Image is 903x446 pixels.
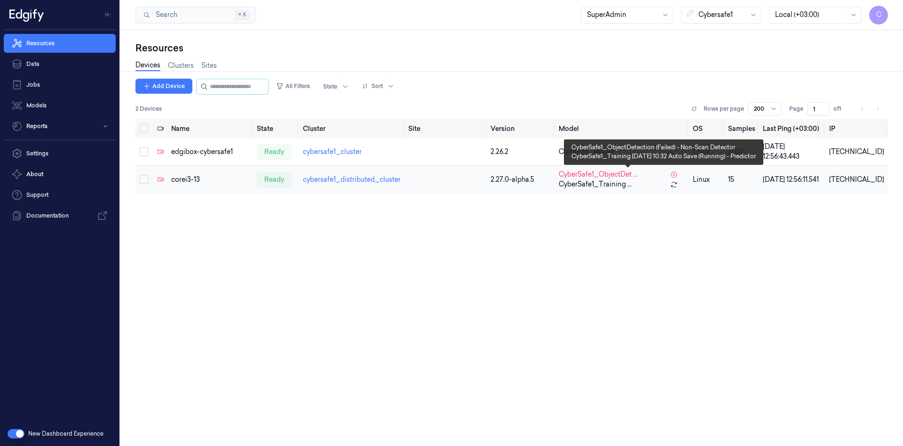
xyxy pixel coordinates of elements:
[4,96,116,115] a: Models
[135,105,162,113] span: 2 Devices
[139,147,149,156] button: Select row
[171,147,249,157] div: edgibox-cybersafe1
[101,7,116,22] button: Toggle Navigation
[728,175,755,185] div: 15
[257,144,292,159] div: ready
[555,119,689,138] th: Model
[171,175,249,185] div: corei3-13
[303,175,401,184] a: cybersafe1_distributed_cluster
[724,119,759,138] th: Samples
[4,34,116,53] a: Resources
[693,147,721,157] p: linux
[559,170,637,179] span: CyberSafe1_ObjectDet ...
[135,41,888,55] div: Resources
[168,61,194,71] a: Clusters
[4,206,116,225] a: Documentation
[135,7,256,24] button: Search⌘K
[253,119,299,138] th: State
[4,144,116,163] a: Settings
[4,75,116,94] a: Jobs
[257,172,292,187] div: ready
[689,119,724,138] th: OS
[487,119,555,138] th: Version
[139,124,149,133] button: Select all
[829,175,884,185] div: [TECHNICAL_ID]
[829,147,884,157] div: [TECHNICAL_ID]
[272,79,314,94] button: All Filters
[4,117,116,136] button: Reports
[693,175,721,185] p: linux
[4,186,116,204] a: Support
[135,79,192,94] button: Add Device
[167,119,253,138] th: Name
[763,142,822,162] div: [DATE] 12:56:43.443
[201,61,217,71] a: Sites
[491,175,551,185] div: 2.27.0-alpha.5
[491,147,551,157] div: 2.26.2
[759,119,825,138] th: Last Ping (+03:00)
[869,6,888,24] button: C
[789,105,803,113] span: Page
[135,60,160,71] a: Devices
[404,119,487,138] th: Site
[4,55,116,73] a: Data
[825,119,888,138] th: IP
[152,10,177,20] span: Search
[303,147,362,156] a: cybersafe1_cluster
[139,175,149,184] button: Select row
[728,147,755,157] div: 2022
[4,165,116,184] button: About
[763,175,822,185] div: [DATE] 12:56:11.541
[559,179,632,189] span: CyberSafe1_Training ...
[856,102,884,115] nav: pagination
[559,147,614,157] span: Common_Model
[299,119,404,138] th: Cluster
[833,105,848,113] span: of 1
[704,105,744,113] p: Rows per page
